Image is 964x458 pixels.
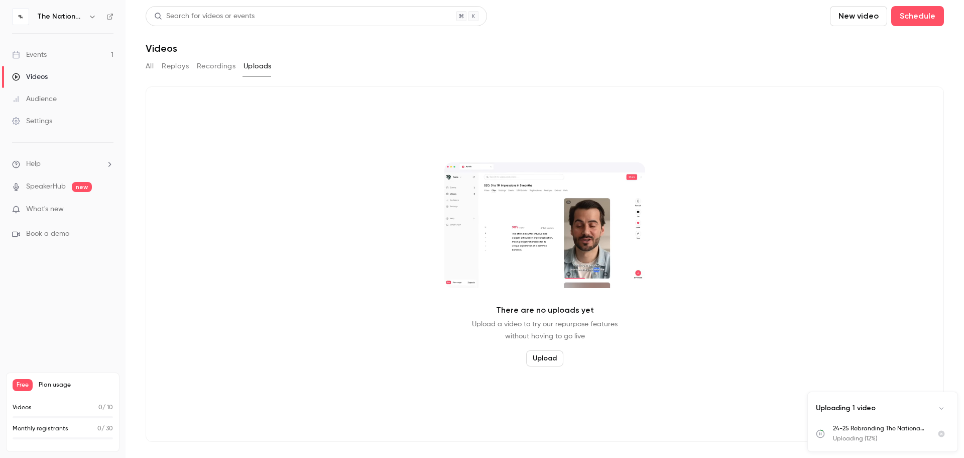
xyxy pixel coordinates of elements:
[146,6,944,452] section: Videos
[154,11,255,22] div: Search for videos or events
[37,12,84,22] h6: The National Ballet of Canada
[833,424,925,433] p: 24-25 Rebranding The National Ballet of Canada AGM Low Bitrate 1080p h264 (1)
[12,159,113,169] li: help-dropdown-opener
[39,381,113,389] span: Plan usage
[244,58,272,74] button: Uploads
[12,94,57,104] div: Audience
[13,424,68,433] p: Monthly registrants
[830,6,887,26] button: New video
[13,403,32,412] p: Videos
[12,116,52,126] div: Settings
[98,403,113,412] p: / 10
[197,58,235,74] button: Recordings
[26,181,66,192] a: SpeakerHub
[162,58,189,74] button: Replays
[808,424,957,451] ul: Uploads list
[146,58,154,74] button: All
[933,426,949,442] button: Cancel upload
[12,72,48,82] div: Videos
[26,159,41,169] span: Help
[26,229,69,239] span: Book a demo
[833,434,925,443] p: Uploading (12%)
[13,9,29,25] img: The National Ballet of Canada
[146,42,177,54] h1: Videos
[13,379,33,391] span: Free
[72,182,92,192] span: new
[816,403,876,413] p: Uploading 1 video
[891,6,944,26] button: Schedule
[496,304,594,316] p: There are no uploads yet
[97,424,113,433] p: / 30
[97,426,101,432] span: 0
[933,400,949,416] button: Collapse uploads list
[26,204,64,215] span: What's new
[12,50,47,60] div: Events
[98,405,102,411] span: 0
[472,318,618,342] p: Upload a video to try our repurpose features without having to go live
[526,350,563,367] button: Upload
